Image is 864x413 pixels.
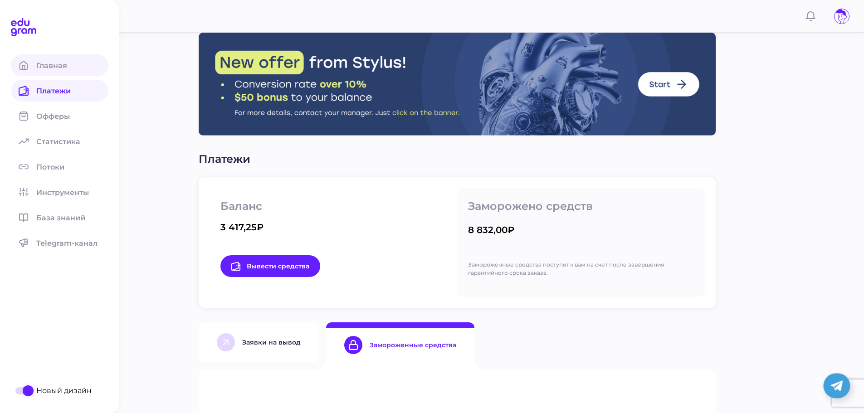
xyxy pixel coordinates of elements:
[36,386,92,395] span: Новый дизайн
[468,199,694,214] p: Заморожено средств
[11,156,108,178] a: Потоки
[370,341,456,349] div: Замороженные средства
[36,188,100,197] span: Инструменты
[220,221,264,233] div: 3 417,25₽
[199,33,716,136] img: Stylus Banner
[36,163,75,171] span: Потоки
[11,232,108,254] a: Telegram-канал
[36,87,82,95] span: Платежи
[11,80,108,102] a: Платежи
[199,322,319,362] button: Заявки на вывод
[468,261,694,277] p: Замороженные средства поступят к вам на счет после завершения гарантийного срока заказа.
[36,239,108,248] span: Telegram-канал
[36,61,78,70] span: Главная
[11,181,108,203] a: Инструменты
[11,207,108,228] a: База знаний
[231,262,309,271] span: Вывести средства
[468,224,514,236] div: 8 832,00₽
[199,152,716,166] p: Платежи
[36,112,81,121] span: Офферы
[11,54,108,76] a: Главная
[326,322,474,362] button: Замороженные средства
[36,137,91,146] span: Статистика
[220,255,320,277] a: Вывести средства
[220,199,446,214] p: Баланс
[11,131,108,152] a: Статистика
[36,214,96,222] span: База знаний
[11,105,108,127] a: Офферы
[242,338,301,346] div: Заявки на вывод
